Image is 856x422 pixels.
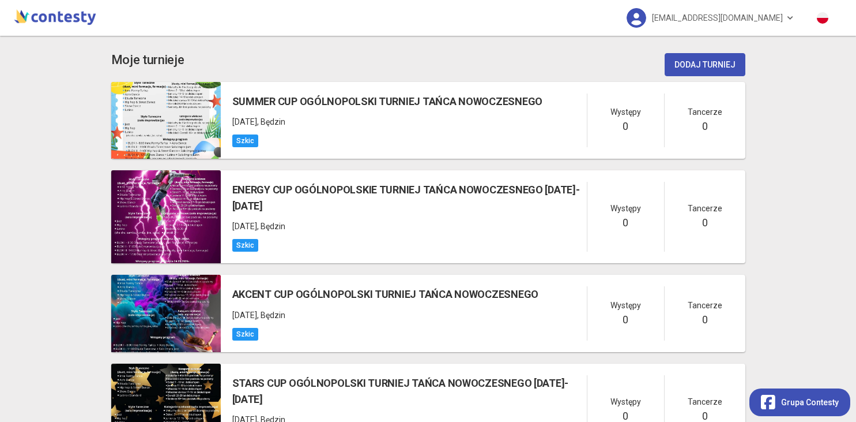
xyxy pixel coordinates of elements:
[257,311,285,320] span: , Będzin
[623,312,628,328] h5: 0
[232,239,258,252] span: Szkic
[257,222,285,231] span: , Będzin
[610,202,641,215] span: Występy
[781,396,839,409] span: Grupa Contesty
[111,50,184,70] app-title: competition-list.title
[665,53,745,76] button: Dodaj turniej
[232,182,587,215] h5: ENERGY CUP OGÓLNOPOLSKIE TURNIEJ TAŃCA NOWOCZESNEGO [DATE]-[DATE]
[111,50,184,70] h3: Moje turnieje
[232,117,257,126] span: [DATE]
[257,117,285,126] span: , Będzin
[688,299,722,312] span: Tancerze
[232,94,543,110] h5: SUMMER CUP OGÓLNOPOLSKI TURNIEJ TAŃCA NOWOCZESNEGO
[688,395,722,408] span: Tancerze
[232,375,587,408] h5: STARS CUP OGÓLNOPOLSKI TURNIEJ TAŃCA NOWOCZESNEGO [DATE]-[DATE]
[623,215,628,231] h5: 0
[232,135,258,147] span: Szkic
[652,6,783,30] span: [EMAIL_ADDRESS][DOMAIN_NAME]
[610,299,641,312] span: Występy
[232,328,258,341] span: Szkic
[688,106,722,118] span: Tancerze
[702,118,708,135] h5: 0
[702,215,708,231] h5: 0
[232,286,539,303] h5: AKCENT CUP OGÓLNOPOLSKI TURNIEJ TAŃCA NOWOCZESNEGO
[610,395,641,408] span: Występy
[623,118,628,135] h5: 0
[232,311,257,320] span: [DATE]
[610,106,641,118] span: Występy
[232,222,257,231] span: [DATE]
[702,312,708,328] h5: 0
[688,202,722,215] span: Tancerze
